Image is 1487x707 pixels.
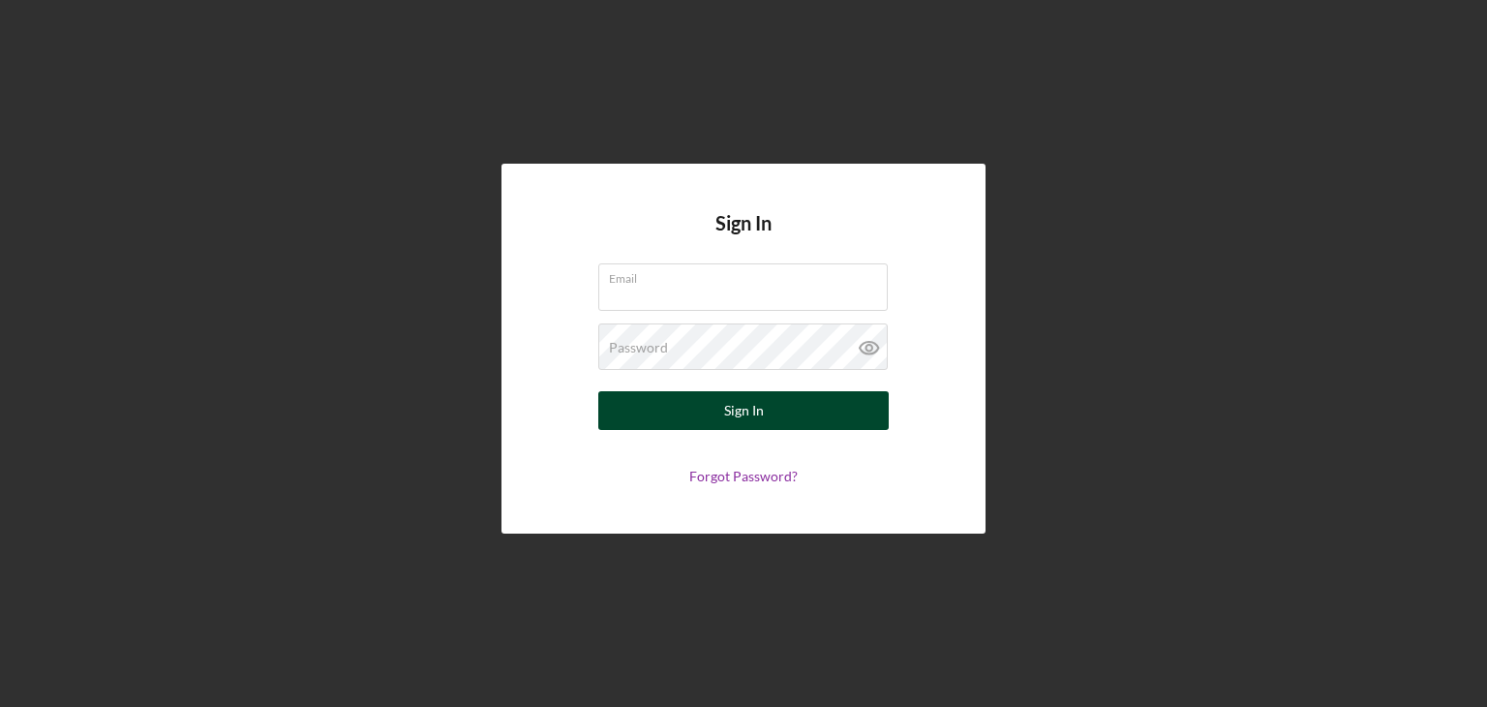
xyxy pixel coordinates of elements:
[598,391,889,430] button: Sign In
[724,391,764,430] div: Sign In
[689,468,798,484] a: Forgot Password?
[715,212,772,263] h4: Sign In
[609,340,668,355] label: Password
[609,264,888,286] label: Email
